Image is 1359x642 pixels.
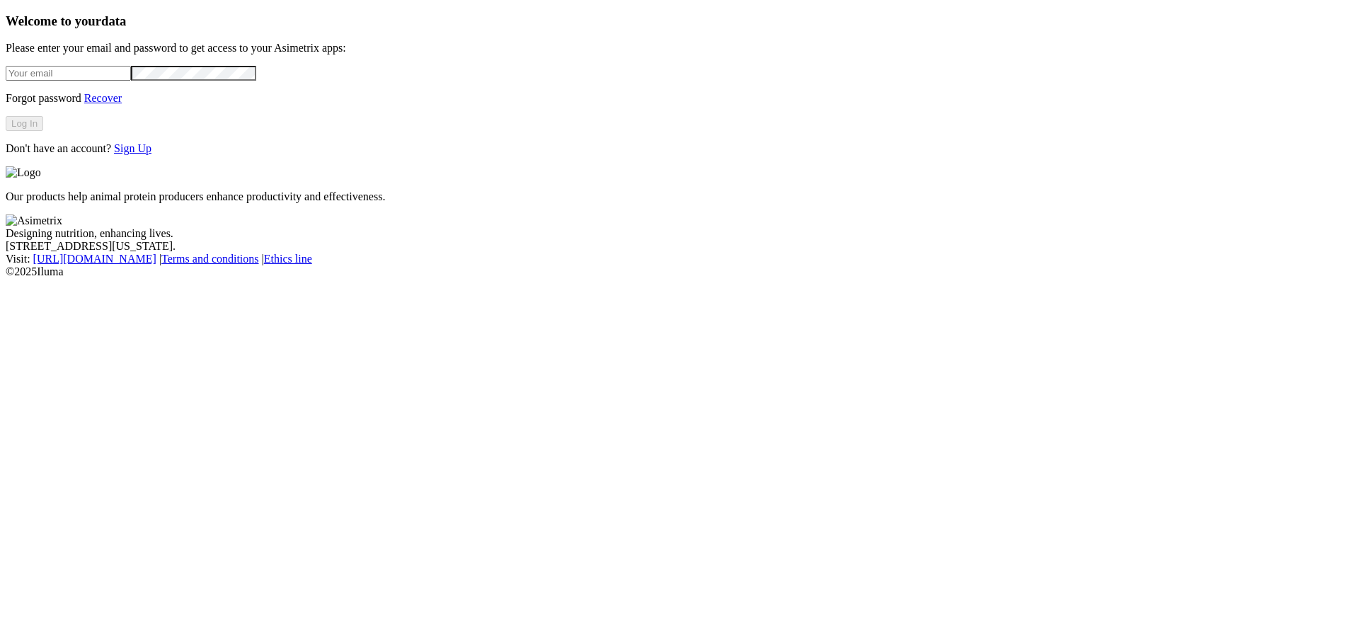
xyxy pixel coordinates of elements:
a: Sign Up [114,142,151,154]
a: Recover [84,92,122,104]
div: Visit : | | [6,253,1353,265]
a: [URL][DOMAIN_NAME] [33,253,156,265]
input: Your email [6,66,131,81]
a: Terms and conditions [161,253,259,265]
p: Don't have an account? [6,142,1353,155]
p: Forgot password [6,92,1353,105]
div: Designing nutrition, enhancing lives. [6,227,1353,240]
div: © 2025 Iluma [6,265,1353,278]
div: [STREET_ADDRESS][US_STATE]. [6,240,1353,253]
h3: Welcome to your [6,13,1353,29]
img: Asimetrix [6,214,62,227]
button: Log In [6,116,43,131]
p: Our products help animal protein producers enhance productivity and effectiveness. [6,190,1353,203]
span: data [101,13,126,28]
img: Logo [6,166,41,179]
a: Ethics line [264,253,312,265]
p: Please enter your email and password to get access to your Asimetrix apps: [6,42,1353,55]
